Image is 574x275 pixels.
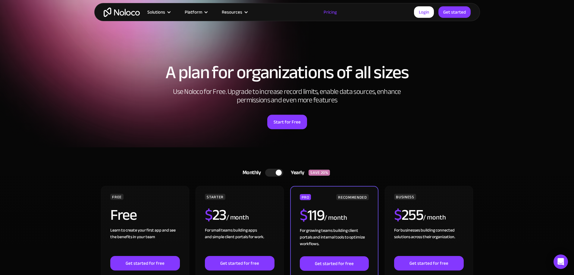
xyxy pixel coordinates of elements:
[300,194,311,200] div: PRO
[185,8,202,16] div: Platform
[300,201,307,229] span: $
[316,8,344,16] a: Pricing
[394,256,463,270] a: Get started for free
[235,168,265,177] div: Monthly
[205,256,274,270] a: Get started for free
[438,6,471,18] a: Get started
[394,207,423,222] h2: 255
[167,88,408,104] h2: Use Noloco for Free. Upgrade to increase record limits, enable data sources, enhance permissions ...
[205,201,212,229] span: $
[300,256,369,271] a: Get started for free
[110,194,124,200] div: FREE
[110,227,180,256] div: Learn to create your first app and see the benefits in your team ‍
[205,227,274,256] div: For small teams building apps and simple client portals for work. ‍
[222,8,242,16] div: Resources
[394,201,402,229] span: $
[147,8,165,16] div: Solutions
[300,227,369,256] div: For growing teams building client portals and internal tools to optimize workflows.
[324,213,347,223] div: / month
[423,213,446,222] div: / month
[226,213,249,222] div: / month
[205,194,225,200] div: STARTER
[110,256,180,270] a: Get started for free
[300,208,324,223] h2: 119
[205,207,226,222] h2: 23
[309,170,330,176] div: SAVE 20%
[336,194,369,200] div: RECOMMENDED
[110,207,136,222] h2: Free
[394,227,463,256] div: For businesses building connected solutions across their organization. ‍
[104,8,140,17] a: home
[394,194,416,200] div: BUSINESS
[267,115,307,129] a: Start for Free
[140,8,177,16] div: Solutions
[414,6,434,18] a: Login
[214,8,254,16] div: Resources
[283,168,309,177] div: Yearly
[100,63,474,82] h1: A plan for organizations of all sizes
[554,254,568,269] div: Open Intercom Messenger
[177,8,214,16] div: Platform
